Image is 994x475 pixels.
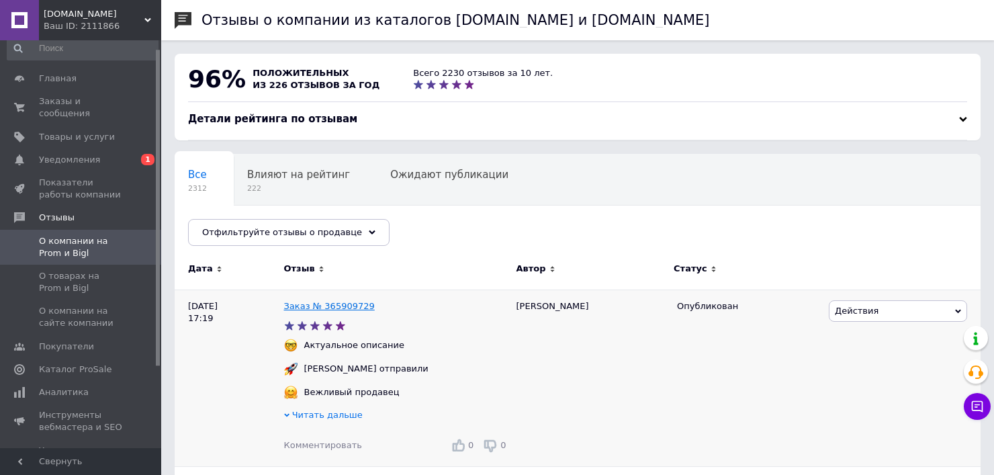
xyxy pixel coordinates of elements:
span: Читать дальше [292,410,363,420]
span: из 226 отзывов за год [253,80,379,90]
a: Заказ № 365909729 [284,301,375,311]
span: Отзыв [284,263,315,275]
span: Действия [835,306,878,316]
h1: Отзывы о компании из каталогов [DOMAIN_NAME] и [DOMAIN_NAME] [201,12,710,28]
img: :hugging_face: [284,386,298,399]
span: Влияют на рейтинг [247,169,350,181]
img: :nerd_face: [284,339,298,352]
span: Все [188,169,207,181]
span: 0 [468,440,473,450]
span: Patelnya.net [44,8,144,20]
span: Статус [674,263,707,275]
input: Поиск [7,36,159,60]
div: [DATE] 17:19 [175,290,284,466]
span: Товары и услуги [39,131,115,143]
span: Управление сайтом [39,445,124,469]
span: Уведомления [39,154,100,166]
span: Главная [39,73,77,85]
span: Заказы и сообщения [39,95,124,120]
span: 222 [247,183,350,193]
div: Опубликованы без комментария [175,206,361,257]
span: положительных [253,68,349,78]
span: Автор [516,263,546,275]
span: О компании на сайте компании [39,305,124,329]
div: Всего 2230 отзывов за 10 лет. [413,67,553,79]
div: Ваш ID: 2111866 [44,20,161,32]
div: [PERSON_NAME] [510,290,671,466]
div: Комментировать [284,439,362,451]
img: :rocket: [284,362,298,376]
span: Аналитика [39,386,89,398]
button: Чат с покупателем [964,393,991,420]
div: Опубликован [677,300,819,312]
span: Каталог ProSale [39,363,111,376]
span: Отфильтруйте отзывы о продавце [202,227,362,237]
span: 2312 [188,183,207,193]
span: Ожидают публикации [390,169,508,181]
span: Детали рейтинга по отзывам [188,113,357,125]
span: Показатели работы компании [39,177,124,201]
span: Комментировать [284,440,362,450]
span: 96% [188,65,246,93]
span: Опубликованы без комме... [188,220,334,232]
span: 0 [500,440,506,450]
div: Детали рейтинга по отзывам [188,112,967,126]
span: О компании на Prom и Bigl [39,235,124,259]
div: Актуальное описание [301,339,408,351]
span: Инструменты вебмастера и SEO [39,409,124,433]
div: Вежливый продавец [301,386,403,398]
span: 1 [141,154,154,165]
div: [PERSON_NAME] отправили [301,363,432,375]
span: Дата [188,263,213,275]
span: Покупатели [39,341,94,353]
span: Отзывы [39,212,75,224]
span: О товарах на Prom и Bigl [39,270,124,294]
div: Читать дальше [284,409,510,425]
